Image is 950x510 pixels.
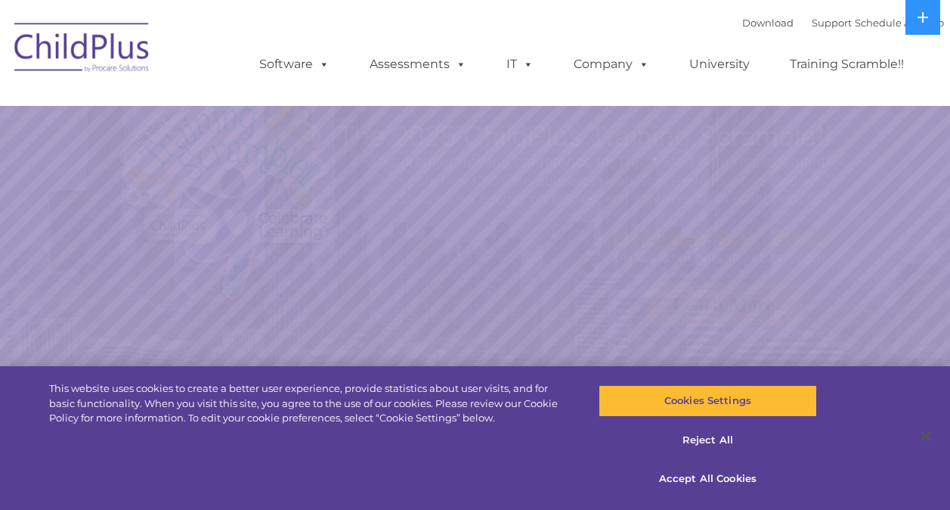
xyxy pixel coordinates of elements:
[812,17,852,29] a: Support
[491,49,549,79] a: IT
[599,385,817,417] button: Cookies Settings
[49,381,570,426] div: This website uses cookies to create a better user experience, provide statistics about user visit...
[7,12,158,88] img: ChildPlus by Procare Solutions
[775,49,919,79] a: Training Scramble!!
[599,424,817,456] button: Reject All
[742,17,944,29] font: |
[599,463,817,495] button: Accept All Cookies
[909,420,942,453] button: Close
[674,49,765,79] a: University
[354,49,481,79] a: Assessments
[559,49,664,79] a: Company
[855,17,944,29] a: Schedule A Demo
[645,284,802,326] a: Learn More
[742,17,794,29] a: Download
[244,49,345,79] a: Software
